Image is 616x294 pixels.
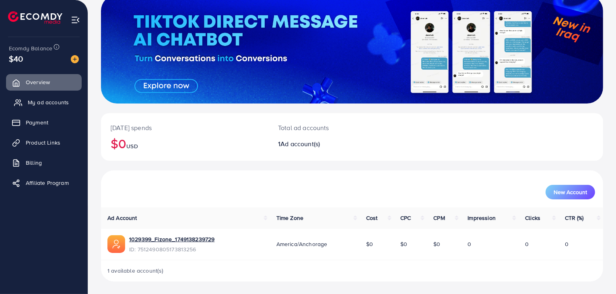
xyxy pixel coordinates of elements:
span: America/Anchorage [276,240,328,248]
span: $40 [9,53,23,64]
img: ic-ads-acc.e4c84228.svg [107,235,125,253]
a: Payment [6,114,82,130]
span: Impression [468,214,496,222]
span: Billing [26,159,42,167]
span: CPM [433,214,445,222]
button: New Account [546,185,595,199]
span: $0 [400,240,407,248]
a: Overview [6,74,82,90]
span: $0 [433,240,440,248]
span: 0 [468,240,471,248]
span: My ad accounts [28,98,69,106]
a: Affiliate Program [6,175,82,191]
span: Ad account(s) [280,139,320,148]
span: Clicks [525,214,540,222]
span: Cost [366,214,378,222]
span: Ecomdy Balance [9,44,52,52]
span: 0 [525,240,529,248]
p: Total ad accounts [278,123,384,133]
a: Product Links [6,135,82,151]
span: Affiliate Program [26,179,69,187]
a: 1029399_Fizone_1749138239729 [129,235,214,243]
img: menu [71,15,80,25]
span: Product Links [26,139,60,147]
iframe: Chat [582,258,610,288]
span: ID: 7512490805173813256 [129,245,214,253]
span: $0 [366,240,373,248]
img: image [71,55,79,63]
a: My ad accounts [6,94,82,110]
span: Overview [26,78,50,86]
span: Payment [26,118,48,126]
span: 0 [565,240,569,248]
img: logo [8,11,62,24]
a: Billing [6,155,82,171]
h2: 1 [278,140,384,148]
span: CTR (%) [565,214,584,222]
span: USD [126,142,138,150]
span: CPC [400,214,411,222]
span: 1 available account(s) [107,267,164,275]
p: [DATE] spends [111,123,259,133]
span: Ad Account [107,214,137,222]
h2: $0 [111,136,259,151]
span: New Account [554,189,587,195]
span: Time Zone [276,214,303,222]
